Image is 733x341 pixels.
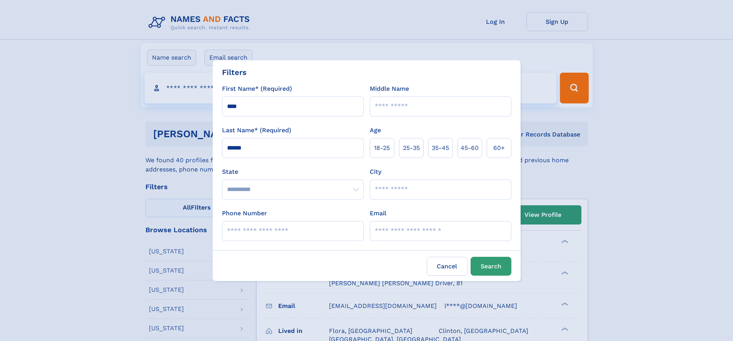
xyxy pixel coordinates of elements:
[471,257,511,276] button: Search
[461,143,479,153] span: 45‑60
[222,126,291,135] label: Last Name* (Required)
[427,257,468,276] label: Cancel
[370,209,386,218] label: Email
[370,167,381,176] label: City
[403,143,420,153] span: 25‑35
[370,126,381,135] label: Age
[222,67,247,78] div: Filters
[222,209,267,218] label: Phone Number
[370,84,409,93] label: Middle Name
[493,143,505,153] span: 60+
[374,143,390,153] span: 18‑25
[432,143,449,153] span: 35‑45
[222,167,364,176] label: State
[222,84,292,93] label: First Name* (Required)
